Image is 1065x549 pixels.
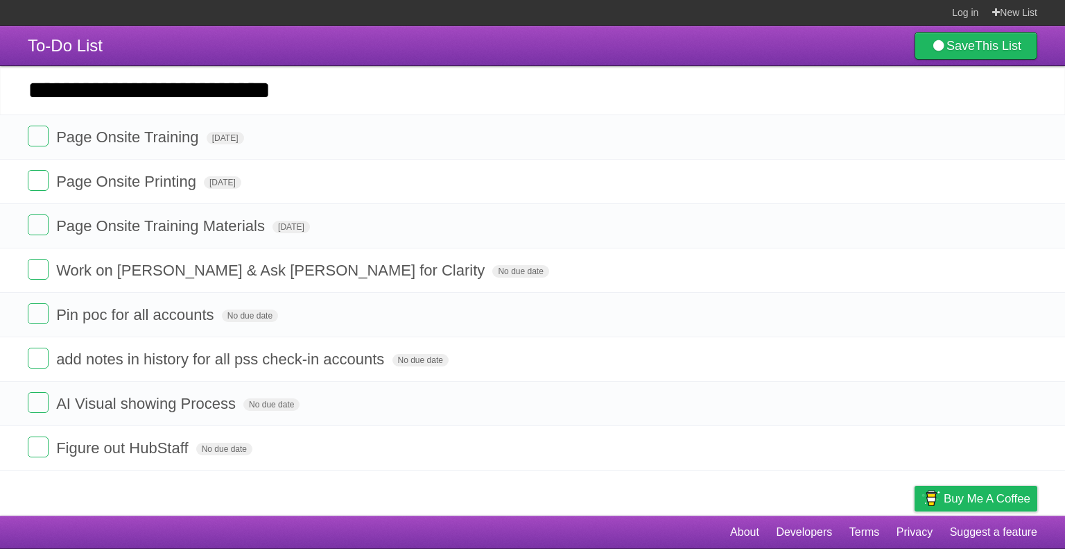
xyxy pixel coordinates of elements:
[28,259,49,280] label: Done
[272,221,310,233] span: [DATE]
[849,519,880,546] a: Terms
[975,39,1021,53] b: This List
[28,392,49,413] label: Done
[28,170,49,191] label: Done
[56,306,217,323] span: Pin poc for all accounts
[204,176,241,189] span: [DATE]
[243,398,300,411] span: No due date
[28,126,49,146] label: Done
[730,519,759,546] a: About
[28,437,49,457] label: Done
[28,36,103,55] span: To-Do List
[56,439,191,457] span: Figure out HubStaff
[28,214,49,235] label: Done
[492,265,548,278] span: No due date
[28,303,49,324] label: Done
[28,348,49,369] label: Done
[56,395,239,412] span: AI Visual showing Process
[56,217,268,235] span: Page Onsite Training Materials
[56,173,200,190] span: Page Onsite Printing
[56,350,388,368] span: add notes in history for all pss check-in accounts
[392,354,449,366] span: No due date
[207,132,244,144] span: [DATE]
[915,32,1037,60] a: SaveThis List
[915,486,1037,512] a: Buy me a coffee
[56,262,488,279] span: Work on [PERSON_NAME] & Ask [PERSON_NAME] for Clarity
[921,487,940,510] img: Buy me a coffee
[776,519,832,546] a: Developers
[222,310,278,322] span: No due date
[56,128,202,146] span: Page Onsite Training
[897,519,933,546] a: Privacy
[950,519,1037,546] a: Suggest a feature
[196,443,252,455] span: No due date
[944,487,1030,511] span: Buy me a coffee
